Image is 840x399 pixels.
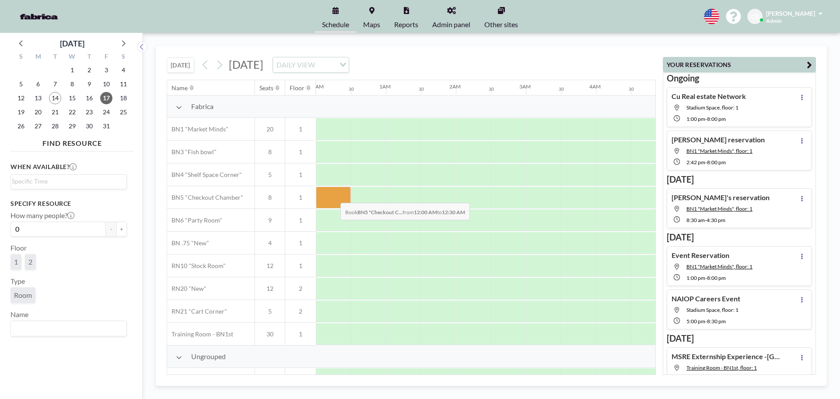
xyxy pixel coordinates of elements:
span: 1 [285,330,316,338]
span: BN3 "Fish bowl" [167,148,217,156]
h4: [PERSON_NAME] reservation [672,135,765,144]
span: Thursday, October 23, 2025 [83,106,95,118]
span: 30 [255,330,285,338]
span: 5:00 PM [686,318,705,325]
span: 20 [255,125,285,133]
h4: NAIOP Careers Event [672,294,740,303]
span: Ungrouped [191,352,226,361]
span: 2:42 PM [686,159,705,166]
span: 9 [255,216,285,224]
div: S [13,52,30,63]
span: BN .75 "New" [167,239,209,247]
span: Friday, October 10, 2025 [100,78,112,90]
span: Thursday, October 2, 2025 [83,64,95,76]
div: F [98,52,115,63]
span: 1 [285,194,316,201]
span: Stadium Space, floor: 1 [686,104,738,111]
b: BN5 "Checkout C... [357,209,402,215]
span: Admin panel [432,21,470,28]
h3: Specify resource [10,200,127,208]
span: BN5 "Checkout Chamber" [167,194,243,201]
span: BN4 "Shelf Space Corner" [167,171,242,179]
label: Type [10,277,25,286]
div: Search for option [273,57,349,72]
span: Admin [766,18,782,24]
span: 1 [14,258,18,266]
div: 12AM [309,83,324,90]
div: 3AM [519,83,531,90]
span: Friday, October 3, 2025 [100,64,112,76]
h4: Event Reservation [672,251,729,260]
span: Wednesday, October 15, 2025 [66,92,78,104]
div: 4AM [589,83,601,90]
span: Monday, October 27, 2025 [32,120,44,132]
span: BN1 "Market Minds" [167,125,228,133]
span: 2 [28,258,32,266]
h4: [PERSON_NAME]'s reservation [672,193,770,202]
span: Fabrica [191,102,213,111]
span: [PERSON_NAME] [766,10,815,17]
span: 5 [255,171,285,179]
span: Wednesday, October 8, 2025 [66,78,78,90]
span: Training Room - BN1st [167,330,233,338]
span: 8 [255,194,285,201]
span: 8:30 AM [686,217,705,223]
span: - [705,217,707,223]
span: - [705,318,707,325]
span: - [705,116,707,122]
span: BN1 "Market Minds", floor: 1 [686,148,752,154]
span: Saturday, October 18, 2025 [117,92,129,104]
span: Sunday, October 26, 2025 [15,120,27,132]
span: 4 [255,239,285,247]
div: Name [171,84,188,92]
div: 2AM [449,83,461,90]
span: Tuesday, October 7, 2025 [49,78,61,90]
span: 8:30 PM [707,318,726,325]
span: 1 [285,239,316,247]
div: Seats [259,84,273,92]
div: 1AM [379,83,391,90]
b: 12:00 AM [414,209,437,215]
div: [DATE] [60,37,84,49]
h4: MSRE Externship Experience -[GEOGRAPHIC_DATA] [672,352,781,361]
span: BN1 "Market Minds", floor: 1 [686,263,752,270]
div: T [47,52,64,63]
span: Friday, October 24, 2025 [100,106,112,118]
span: Wednesday, October 22, 2025 [66,106,78,118]
h3: Ongoing [667,73,812,84]
label: Floor [10,244,27,252]
span: Sunday, October 12, 2025 [15,92,27,104]
span: Monday, October 6, 2025 [32,78,44,90]
button: [DATE] [167,57,194,73]
span: 8:00 PM [707,275,726,281]
span: 12 [255,285,285,293]
label: How many people? [10,211,74,220]
div: 30 [419,86,424,92]
span: Stadium Space, floor: 1 [686,307,738,313]
div: Search for option [11,321,126,336]
span: 8:00 PM [707,116,726,122]
span: - [705,275,707,281]
span: Reports [394,21,418,28]
h4: FIND RESOURCE [10,135,134,148]
div: T [80,52,98,63]
span: 8 [255,148,285,156]
input: Search for option [318,59,334,71]
span: 1 [285,148,316,156]
button: + [116,222,127,237]
span: Training Room - BN1st, floor: 1 [686,364,757,371]
span: 2 [285,307,316,315]
span: 12 [255,262,285,270]
img: organization-logo [14,8,64,25]
label: Name [10,310,28,319]
div: 30 [559,86,564,92]
span: BN1 "Market Minds", floor: 1 [686,205,752,212]
div: Search for option [11,175,126,188]
span: RN10 "Stock Room" [167,262,226,270]
span: RN21 "Cart Corner" [167,307,227,315]
span: Wednesday, October 1, 2025 [66,64,78,76]
div: M [30,52,47,63]
span: Thursday, October 16, 2025 [83,92,95,104]
input: Search for option [12,177,122,186]
span: - [705,159,707,166]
